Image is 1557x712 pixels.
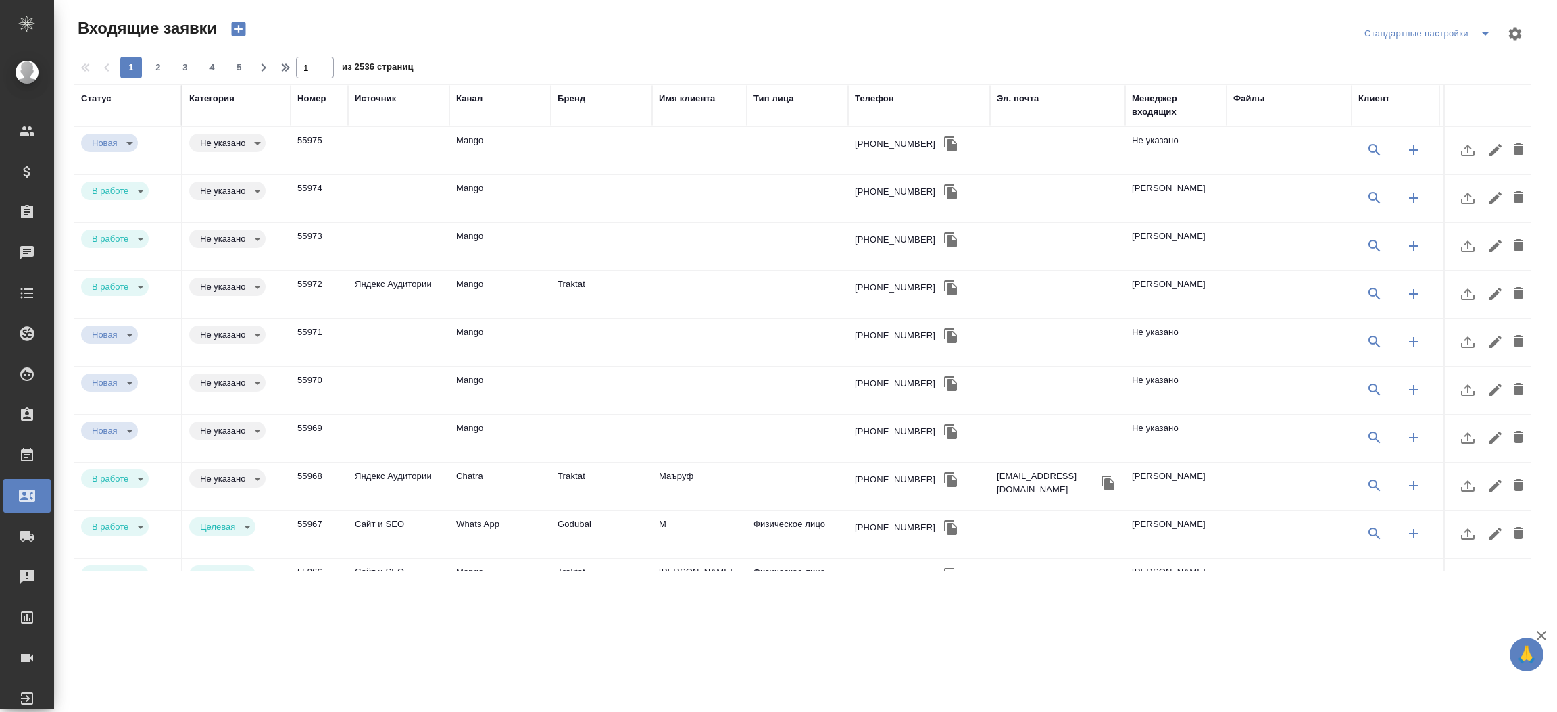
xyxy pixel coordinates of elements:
[1507,134,1530,166] button: Удалить
[941,374,961,394] button: Скопировать
[855,521,935,534] div: [PHONE_NUMBER]
[1398,374,1430,406] button: Создать клиента
[855,92,894,105] div: Телефон
[1484,278,1507,310] button: Редактировать
[1507,517,1530,550] button: Удалить
[1125,175,1227,222] td: [PERSON_NAME]
[1358,469,1391,502] button: Выбрать клиента
[449,175,551,222] td: Mango
[1507,374,1530,406] button: Удалить
[88,569,132,580] button: В работе
[1125,367,1227,414] td: Не указано
[1515,640,1538,669] span: 🙏
[1398,565,1430,598] button: Создать клиента
[1398,517,1430,550] button: Создать клиента
[855,329,935,342] div: [PHONE_NUMBER]
[1361,23,1499,45] div: split button
[855,473,935,486] div: [PHONE_NUMBER]
[855,137,935,151] div: [PHONE_NUMBER]
[1398,278,1430,310] button: Создать клиента
[355,92,396,105] div: Источник
[196,233,249,245] button: Не указано
[1358,92,1389,105] div: Клиент
[291,271,348,318] td: 55972
[449,367,551,414] td: Mango
[291,559,348,606] td: 55966
[941,326,961,346] button: Скопировать
[1125,223,1227,270] td: [PERSON_NAME]
[652,463,747,510] td: Маъруф
[81,517,149,536] div: Новая
[81,278,149,296] div: Новая
[291,175,348,222] td: 55974
[81,230,149,248] div: Новая
[88,425,122,436] button: Новая
[1358,326,1391,358] button: Выбрать клиента
[449,319,551,366] td: Mango
[189,326,266,344] div: Новая
[551,463,652,510] td: Traktat
[196,425,249,436] button: Не указано
[81,134,138,152] div: Новая
[147,61,169,74] span: 2
[1125,463,1227,510] td: [PERSON_NAME]
[449,271,551,318] td: Mango
[659,92,715,105] div: Имя клиента
[189,469,266,488] div: Новая
[74,18,217,39] span: Входящие заявки
[189,230,266,248] div: Новая
[855,377,935,390] div: [PHONE_NUMBER]
[1484,517,1507,550] button: Редактировать
[941,469,961,490] button: Скопировать
[1484,374,1507,406] button: Редактировать
[201,61,223,74] span: 4
[855,425,935,438] div: [PHONE_NUMBER]
[81,326,138,344] div: Новая
[1452,230,1484,262] button: Загрузить файл
[348,559,449,606] td: Сайт и SEO
[291,223,348,270] td: 55973
[196,185,249,197] button: Не указано
[456,92,483,105] div: Канал
[196,137,249,149] button: Не указано
[747,511,848,558] td: Физическое лицо
[1484,230,1507,262] button: Редактировать
[1507,326,1530,358] button: Удалить
[88,137,122,149] button: Новая
[941,565,961,586] button: Скопировать
[1452,278,1484,310] button: Загрузить файл
[652,511,747,558] td: M
[1125,319,1227,366] td: Не указано
[1452,134,1484,166] button: Загрузить файл
[201,57,223,78] button: 4
[81,422,138,440] div: Новая
[449,511,551,558] td: Whats App
[747,559,848,606] td: Физическое лицо
[196,569,239,580] button: Целевая
[1358,374,1391,406] button: Выбрать клиента
[855,281,935,295] div: [PHONE_NUMBER]
[1499,18,1531,50] span: Настроить таблицу
[196,521,239,532] button: Целевая
[1452,469,1484,502] button: Загрузить файл
[228,61,250,74] span: 5
[147,57,169,78] button: 2
[1484,182,1507,214] button: Редактировать
[1358,134,1391,166] button: Выбрать клиента
[228,57,250,78] button: 5
[1358,278,1391,310] button: Выбрать клиента
[1484,134,1507,166] button: Редактировать
[1358,422,1391,454] button: Выбрать клиента
[297,92,326,105] div: Номер
[1507,469,1530,502] button: Удалить
[81,374,138,392] div: Новая
[1358,182,1391,214] button: Выбрать клиента
[196,281,249,293] button: Не указано
[551,271,652,318] td: Traktat
[81,565,149,584] div: Новая
[997,469,1098,497] p: [EMAIL_ADDRESS][DOMAIN_NAME]
[1452,422,1484,454] button: Загрузить файл
[855,233,935,247] div: [PHONE_NUMBER]
[652,559,747,606] td: [PERSON_NAME]
[81,92,112,105] div: Статус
